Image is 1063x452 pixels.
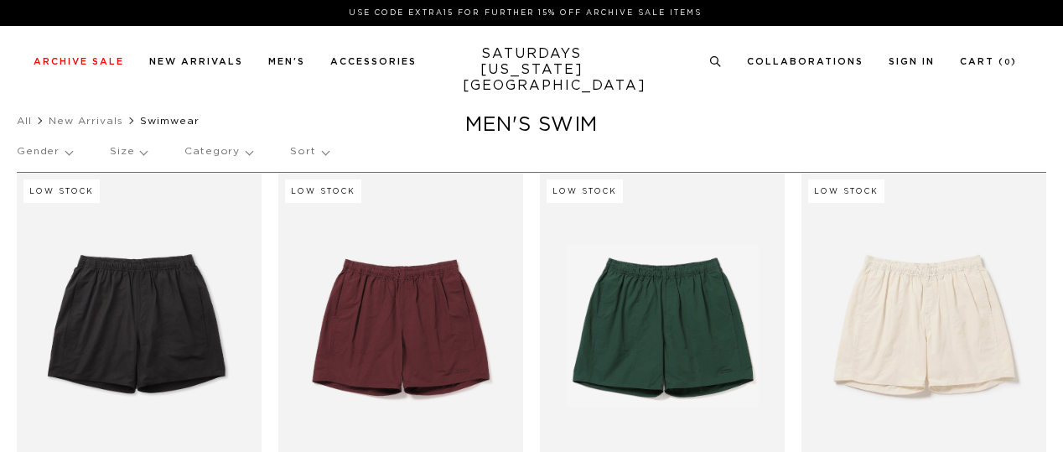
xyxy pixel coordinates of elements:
a: All [17,116,32,126]
a: Archive Sale [34,57,124,66]
div: Low Stock [808,179,884,203]
a: Men's [268,57,305,66]
small: 0 [1004,59,1011,66]
a: Accessories [330,57,417,66]
a: Sign In [889,57,935,66]
a: New Arrivals [149,57,243,66]
span: Swimwear [140,116,200,126]
a: SATURDAYS[US_STATE][GEOGRAPHIC_DATA] [463,46,601,94]
p: Category [184,132,252,171]
p: Sort [290,132,328,171]
a: Collaborations [747,57,863,66]
a: Cart (0) [960,57,1017,66]
div: Low Stock [23,179,100,203]
a: New Arrivals [49,116,123,126]
p: Gender [17,132,72,171]
p: Use Code EXTRA15 for Further 15% Off Archive Sale Items [40,7,1010,19]
div: Low Stock [285,179,361,203]
p: Size [110,132,147,171]
div: Low Stock [547,179,623,203]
